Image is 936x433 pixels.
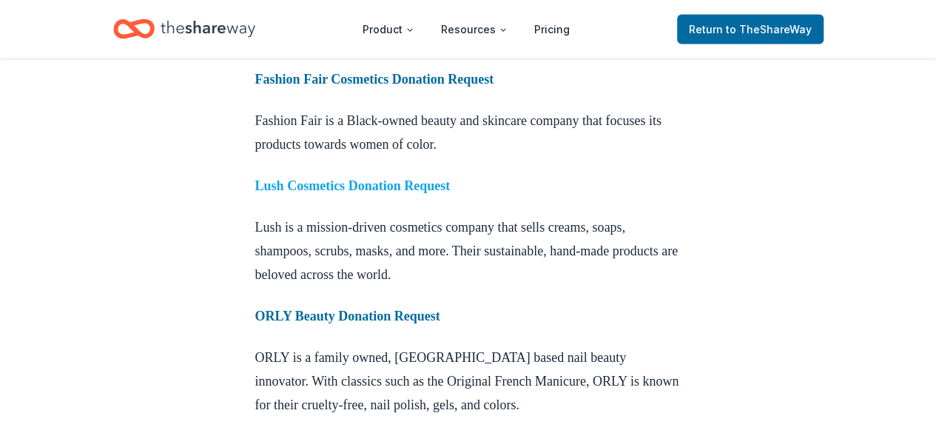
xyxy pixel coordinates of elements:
span: to TheShareWay [726,23,812,36]
a: Returnto TheShareWay [677,15,824,44]
button: Product [351,15,426,44]
a: ORLY Beauty Donation Request [255,309,440,323]
a: Lush Cosmetics Donation Request [255,178,451,193]
p: Lush is a mission-driven cosmetics company that sells creams, soaps, shampoos, scrubs, masks, and... [255,215,681,286]
a: Pricing [522,15,582,44]
nav: Main [351,12,582,47]
a: Home [113,12,255,47]
a: Fashion Fair Cosmetics Donation Request [255,72,494,87]
p: ORLY is a family owned, [GEOGRAPHIC_DATA] based nail beauty innovator. With classics such as the ... [255,346,681,417]
button: Resources [429,15,519,44]
span: Return [689,21,812,38]
p: Fashion Fair is a Black-owned beauty and skincare company that focuses its products towards women... [255,109,681,156]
